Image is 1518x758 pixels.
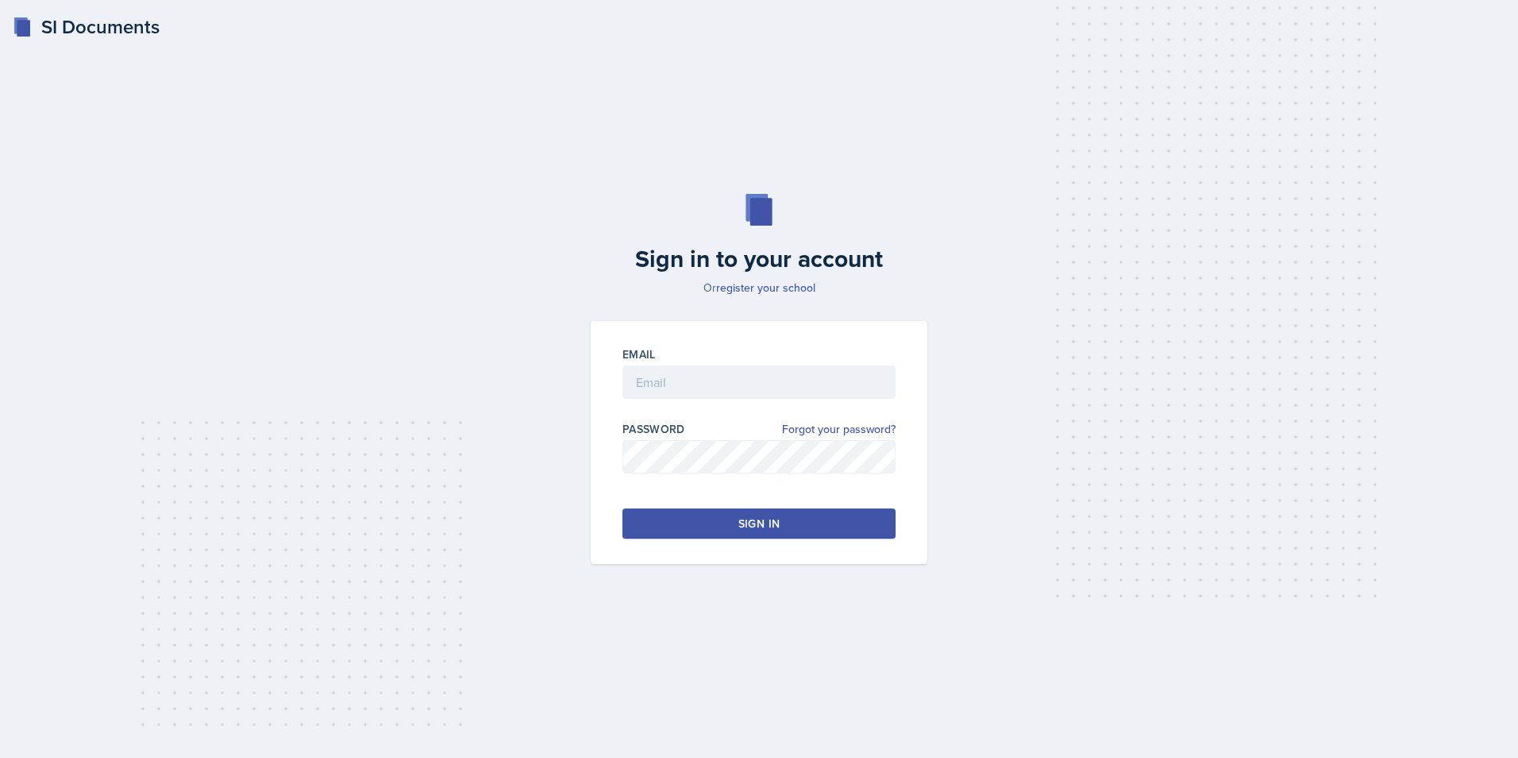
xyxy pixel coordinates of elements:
[782,421,896,438] a: Forgot your password?
[716,280,815,296] a: register your school
[581,280,937,296] p: Or
[13,13,160,41] a: SI Documents
[622,421,685,437] label: Password
[622,346,656,362] label: Email
[622,365,896,399] input: Email
[622,509,896,539] button: Sign in
[738,516,780,532] div: Sign in
[581,245,937,273] h2: Sign in to your account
